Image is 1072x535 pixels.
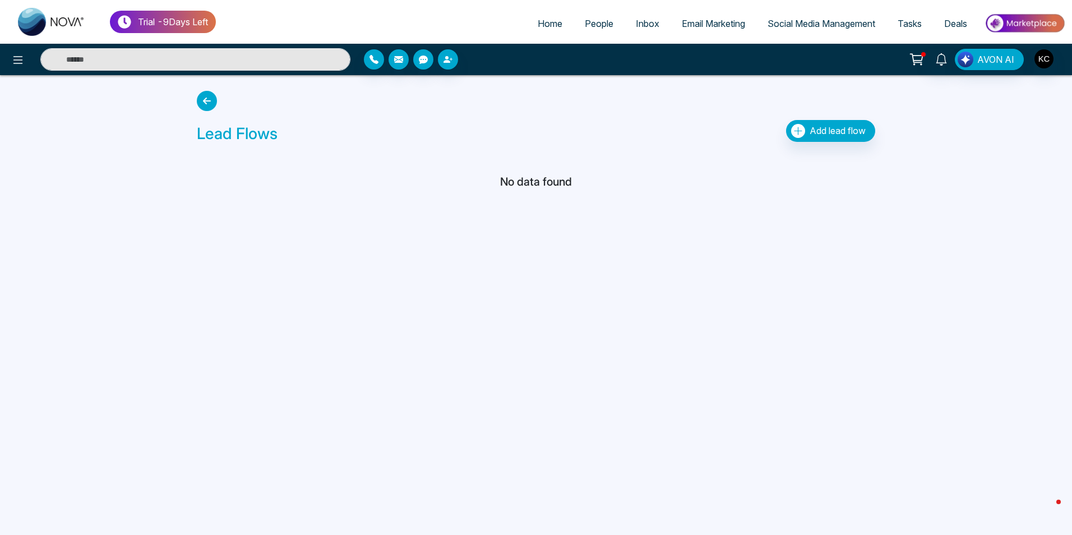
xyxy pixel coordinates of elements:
span: Tasks [898,18,922,29]
span: People [585,18,613,29]
a: Inbox [625,13,671,34]
img: Lead Flow [958,52,973,67]
span: Deals [944,18,967,29]
a: Deals [933,13,978,34]
a: Home [526,13,574,34]
span: Social Media Management [768,18,875,29]
span: Add lead flow [810,125,866,136]
a: People [574,13,625,34]
iframe: Intercom live chat [1034,497,1061,524]
h5: No data found [197,175,875,188]
a: Email Marketing [671,13,756,34]
span: AVON AI [977,53,1014,66]
span: Email Marketing [682,18,745,29]
a: Social Media Management [756,13,886,34]
span: Inbox [636,18,659,29]
button: Add lead flow [786,120,875,142]
p: Trial - 9 Days Left [138,15,208,29]
span: Home [538,18,562,29]
img: Market-place.gif [984,11,1065,36]
button: AVON AI [955,49,1024,70]
img: User Avatar [1034,49,1053,68]
img: Nova CRM Logo [18,8,85,36]
a: Tasks [886,13,933,34]
h3: Lead Flows [197,120,278,144]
